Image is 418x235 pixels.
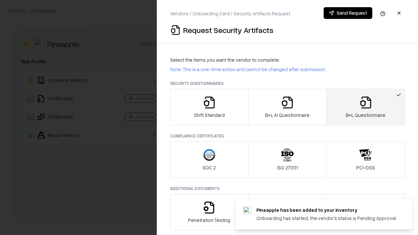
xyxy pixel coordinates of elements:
p: Vendors / Onboarding Card / Security Artifacts Request [170,10,290,17]
button: B+L Questionnaire [326,89,405,125]
p: Select the items you want the vendor to complete: [170,56,405,63]
p: Additional Documents [170,186,405,191]
p: Shift Standard [194,112,225,118]
p: Compliance Certificates [170,133,405,139]
button: SOC 2 [170,141,249,178]
p: B+L Questionnaire [346,112,385,118]
p: ISO 27001 [277,164,298,171]
button: Data Processing Agreement [326,194,405,230]
div: Pineapple has been added to your inventory [256,207,397,213]
p: Request Security Artifacts [183,25,273,35]
button: B+L AI Questionnaire [248,89,327,125]
button: ISO 27001 [248,141,327,178]
p: SOC 2 [202,164,216,171]
p: Security Questionnaires [170,81,405,86]
button: PCI-DSS [326,141,405,178]
img: pineappleenergy.com [243,207,251,214]
p: Penetration Testing [188,217,230,224]
button: Privacy Policy [248,194,327,230]
p: Note: This is a one-time action and cannot be changed after submission. [170,66,405,73]
p: PCI-DSS [356,164,375,171]
button: Penetration Testing [170,194,249,230]
p: B+L AI Questionnaire [265,112,310,118]
button: Shift Standard [170,89,249,125]
button: Send Request [324,7,372,19]
div: Onboarding has started, the vendor's status is Pending Approval. [256,215,397,222]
